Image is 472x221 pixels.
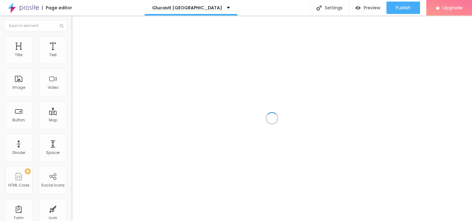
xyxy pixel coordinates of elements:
div: Page editor [42,6,72,10]
img: Icone [316,5,322,11]
div: HTML Code [8,183,29,187]
div: Video [48,85,58,90]
img: view-1.svg [355,5,361,11]
span: Preview [364,5,380,10]
div: Map [49,118,57,122]
div: Divider [12,151,25,155]
input: Search element [5,20,67,31]
span: Publish [396,5,411,10]
div: Title [15,53,22,57]
div: Spacer [46,151,60,155]
div: Social Icons [41,183,65,187]
img: Icone [60,24,63,28]
div: Button [12,118,25,122]
p: Glucavit [GEOGRAPHIC_DATA] [152,6,222,10]
button: Preview [349,2,386,14]
div: Image [12,85,25,90]
div: Form [14,216,24,220]
span: Upgrade [442,5,463,10]
div: Icon [49,216,57,220]
button: Publish [386,2,420,14]
div: Text [49,53,57,57]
